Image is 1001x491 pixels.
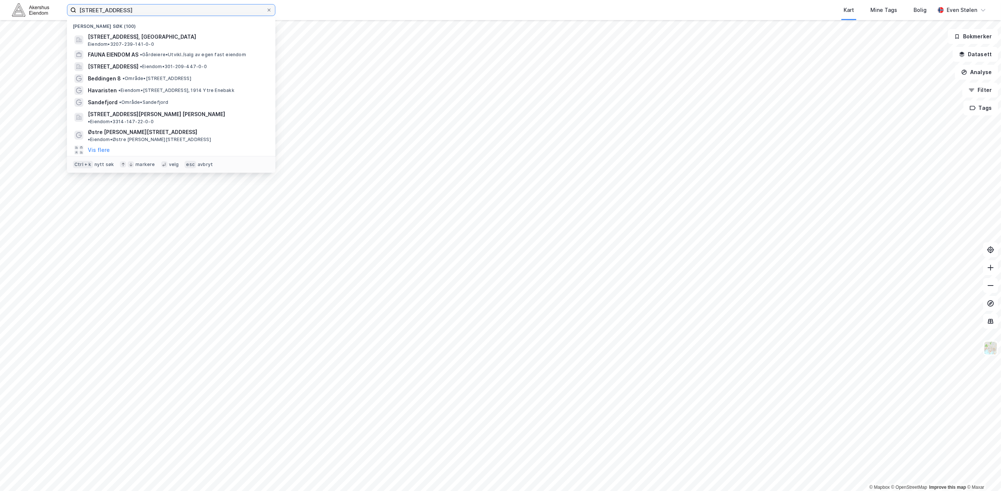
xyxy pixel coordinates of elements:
[914,6,927,15] div: Bolig
[844,6,854,15] div: Kart
[140,52,142,57] span: •
[140,64,207,70] span: Eiendom • 301-209-447-0-0
[88,128,197,137] span: Østre [PERSON_NAME][STREET_ADDRESS]
[984,341,998,355] img: Z
[122,76,191,82] span: Område • [STREET_ADDRESS]
[869,485,890,490] a: Mapbox
[962,83,998,98] button: Filter
[198,162,213,168] div: avbryt
[122,76,125,81] span: •
[948,29,998,44] button: Bokmerker
[88,50,138,59] span: FAUNA EIENDOM AS
[135,162,155,168] div: markere
[88,110,225,119] span: [STREET_ADDRESS][PERSON_NAME] [PERSON_NAME]
[140,64,142,69] span: •
[12,3,49,16] img: akershus-eiendom-logo.9091f326c980b4bce74ccdd9f866810c.svg
[870,6,897,15] div: Mine Tags
[73,161,93,168] div: Ctrl + k
[118,87,121,93] span: •
[88,62,138,71] span: [STREET_ADDRESS]
[88,137,90,142] span: •
[88,119,154,125] span: Eiendom • 3314-147-22-0-0
[88,41,154,47] span: Eiendom • 3207-239-141-0-0
[185,161,196,168] div: esc
[947,6,977,15] div: Even Stølen
[76,4,266,16] input: Søk på adresse, matrikkel, gårdeiere, leietakere eller personer
[88,86,117,95] span: Havaristen
[118,87,234,93] span: Eiendom • [STREET_ADDRESS], 1914 Ytre Enebakk
[88,146,110,154] button: Vis flere
[955,65,998,80] button: Analyse
[953,47,998,62] button: Datasett
[169,162,179,168] div: velg
[88,74,121,83] span: Beddingen 8
[67,17,275,31] div: [PERSON_NAME] søk (100)
[88,119,90,124] span: •
[95,162,114,168] div: nytt søk
[88,32,266,41] span: [STREET_ADDRESS], [GEOGRAPHIC_DATA]
[963,101,998,115] button: Tags
[964,455,1001,491] iframe: Chat Widget
[140,52,246,58] span: Gårdeiere • Utvikl./salg av egen fast eiendom
[891,485,927,490] a: OpenStreetMap
[119,99,169,105] span: Område • Sandefjord
[119,99,121,105] span: •
[964,455,1001,491] div: Kontrollprogram for chat
[929,485,966,490] a: Improve this map
[88,98,118,107] span: Sandefjord
[88,137,211,143] span: Eiendom • Østre [PERSON_NAME][STREET_ADDRESS]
